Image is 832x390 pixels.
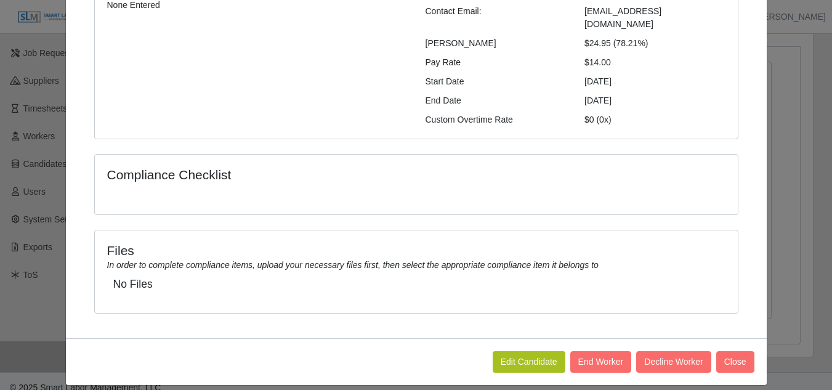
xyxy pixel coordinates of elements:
[107,243,725,258] h4: Files
[493,351,565,373] a: Edit Candidate
[113,278,719,291] h5: No Files
[416,56,576,69] div: Pay Rate
[584,95,612,105] span: [DATE]
[416,113,576,126] div: Custom Overtime Rate
[107,167,513,182] h4: Compliance Checklist
[716,351,754,373] button: Close
[584,115,612,124] span: $0 (0x)
[636,351,711,373] button: Decline Worker
[575,37,735,50] div: $24.95 (78.21%)
[416,75,576,88] div: Start Date
[575,75,735,88] div: [DATE]
[107,260,599,270] i: In order to complete compliance items, upload your necessary files first, then select the appropr...
[416,37,576,50] div: [PERSON_NAME]
[416,94,576,107] div: End Date
[570,351,632,373] button: End Worker
[416,5,576,31] div: Contact Email:
[584,6,661,29] span: [EMAIL_ADDRESS][DOMAIN_NAME]
[575,56,735,69] div: $14.00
